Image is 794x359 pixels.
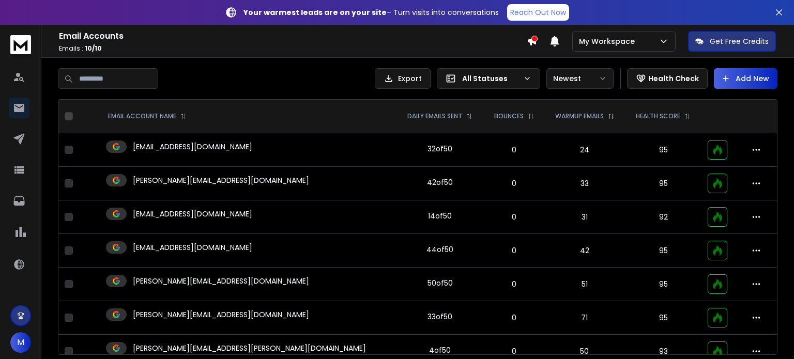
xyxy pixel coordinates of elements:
div: 32 of 50 [427,144,452,154]
button: M [10,332,31,353]
div: 14 of 50 [428,211,452,221]
button: Health Check [627,68,708,89]
p: [EMAIL_ADDRESS][DOMAIN_NAME] [133,242,252,253]
a: Reach Out Now [507,4,569,21]
h1: Email Accounts [59,30,527,42]
div: 44 of 50 [426,244,453,255]
p: – Turn visits into conversations [243,7,499,18]
td: 95 [625,167,701,200]
p: My Workspace [579,36,639,46]
img: logo [10,35,31,54]
p: 0 [490,212,538,222]
p: Emails : [59,44,527,53]
div: 50 of 50 [427,278,453,288]
p: Reach Out Now [510,7,566,18]
p: 0 [490,346,538,356]
td: 95 [625,133,701,167]
button: Get Free Credits [688,31,776,52]
p: Get Free Credits [710,36,769,46]
td: 95 [625,268,701,301]
div: 33 of 50 [427,311,452,322]
button: Newest [546,68,614,89]
p: DAILY EMAILS SENT [407,112,462,120]
td: 51 [544,268,625,301]
p: 0 [490,279,538,289]
p: WARMUP EMAILS [555,112,604,120]
p: All Statuses [462,73,519,84]
td: 31 [544,200,625,234]
button: Export [375,68,431,89]
p: [EMAIL_ADDRESS][DOMAIN_NAME] [133,142,252,152]
td: 95 [625,234,701,268]
p: [PERSON_NAME][EMAIL_ADDRESS][DOMAIN_NAME] [133,276,309,286]
p: 0 [490,178,538,189]
span: 10 / 10 [85,44,102,53]
td: 24 [544,133,625,167]
p: 0 [490,145,538,155]
td: 33 [544,167,625,200]
p: [PERSON_NAME][EMAIL_ADDRESS][PERSON_NAME][DOMAIN_NAME] [133,343,366,353]
td: 71 [544,301,625,335]
td: 92 [625,200,701,234]
p: 0 [490,313,538,323]
td: 95 [625,301,701,335]
strong: Your warmest leads are on your site [243,7,387,18]
td: 42 [544,234,625,268]
button: Add New [714,68,777,89]
div: EMAIL ACCOUNT NAME [108,112,187,120]
p: [EMAIL_ADDRESS][DOMAIN_NAME] [133,209,252,219]
p: [PERSON_NAME][EMAIL_ADDRESS][DOMAIN_NAME] [133,175,309,185]
p: Health Check [648,73,699,84]
p: HEALTH SCORE [636,112,680,120]
p: [PERSON_NAME][EMAIL_ADDRESS][DOMAIN_NAME] [133,309,309,320]
p: BOUNCES [494,112,524,120]
div: 4 of 50 [429,345,451,355]
div: 42 of 50 [427,177,453,188]
p: 0 [490,245,538,256]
